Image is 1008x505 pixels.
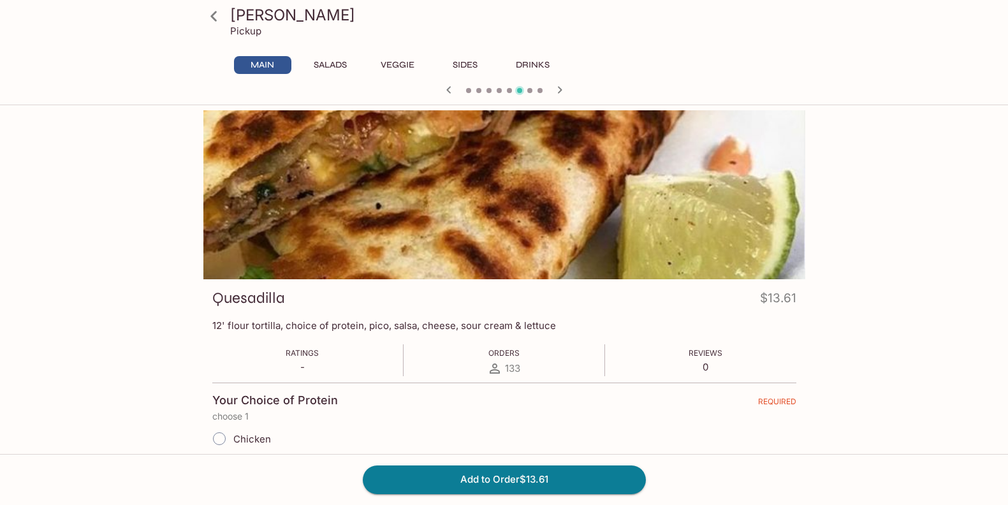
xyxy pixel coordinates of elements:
h3: [PERSON_NAME] [230,5,800,25]
button: Drinks [504,56,562,74]
span: REQUIRED [758,397,796,411]
h3: Quesadilla [212,288,285,308]
p: 0 [689,361,722,373]
p: - [286,361,319,373]
h4: $13.61 [760,288,796,313]
button: Add to Order$13.61 [363,465,646,494]
button: Salads [302,56,359,74]
span: 133 [505,362,520,374]
button: Veggie [369,56,427,74]
div: Quesadilla [203,110,805,279]
p: choose 1 [212,411,796,421]
button: Sides [437,56,494,74]
span: Ratings [286,348,319,358]
span: Orders [488,348,520,358]
span: Reviews [689,348,722,358]
p: 12' flour tortilla, choice of protein, pico, salsa, cheese, sour cream & lettuce [212,319,796,332]
span: Chicken [233,433,271,445]
button: Main [234,56,291,74]
h4: Your Choice of Protein [212,393,338,407]
p: Pickup [230,25,261,37]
